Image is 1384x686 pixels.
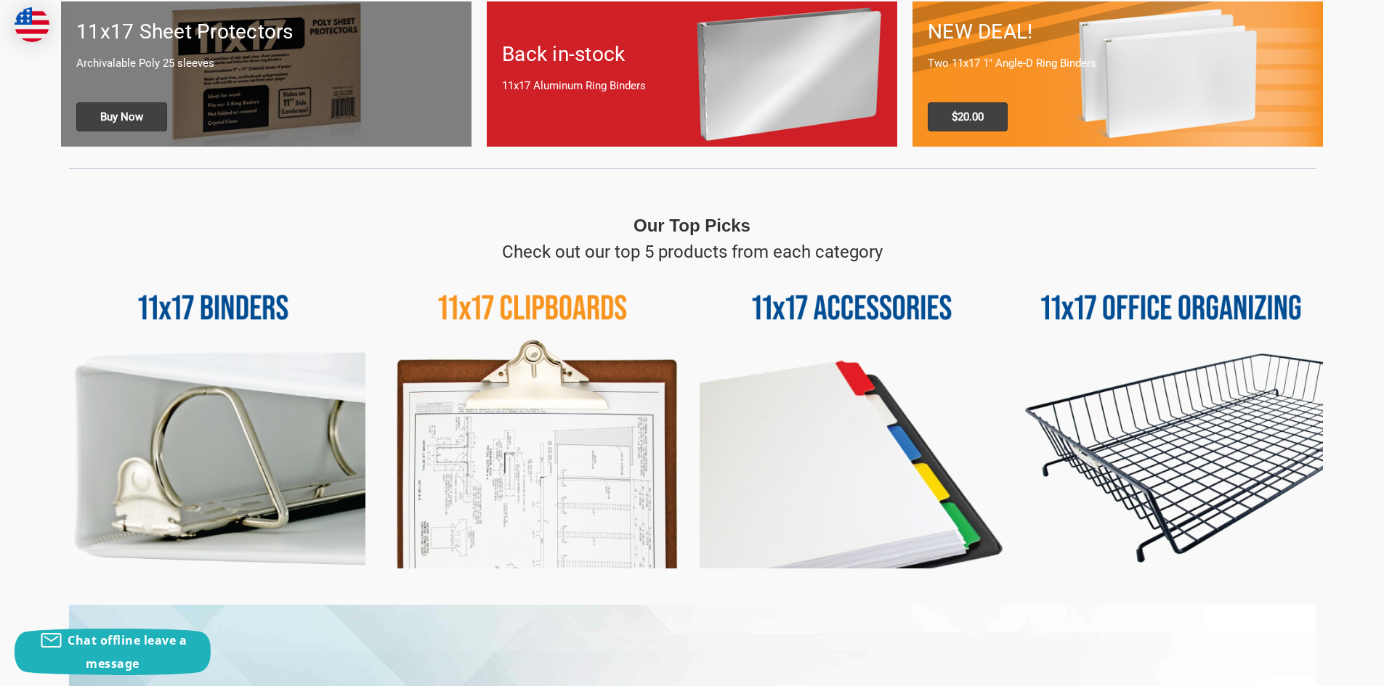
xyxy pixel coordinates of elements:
h1: Back in-stock [502,39,882,70]
p: Our Top Picks [634,213,750,239]
img: 11x17 Clipboards [381,265,685,569]
h1: NEW DEAL! [928,17,1308,47]
span: $20.00 [928,102,1008,131]
img: 11x17 Binders [61,265,365,569]
p: 11x17 Aluminum Ring Binders [502,78,882,94]
img: duty and tax information for United States [15,7,49,42]
a: 11x17 sheet protectors 11x17 Sheet Protectors Archivalable Poly 25 sleeves Buy Now [61,1,472,146]
h1: 11x17 Sheet Protectors [76,17,456,47]
p: Archivalable Poly 25 sleeves [76,55,456,72]
p: Two 11x17 1" Angle-D Ring Binders [928,55,1308,72]
img: 11x17 Office Organizing [1019,265,1324,569]
span: Chat offline leave a message [68,632,187,671]
a: 11x17 Binder 2-pack only $20.00 NEW DEAL! Two 11x17 1" Angle-D Ring Binders $20.00 [912,1,1323,146]
p: Check out our top 5 products from each category [502,239,883,265]
img: 11x17 Accessories [700,265,1004,569]
a: Back in-stock 11x17 Aluminum Ring Binders [487,1,897,146]
span: Buy Now [76,102,167,131]
button: Chat offline leave a message [15,629,211,675]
